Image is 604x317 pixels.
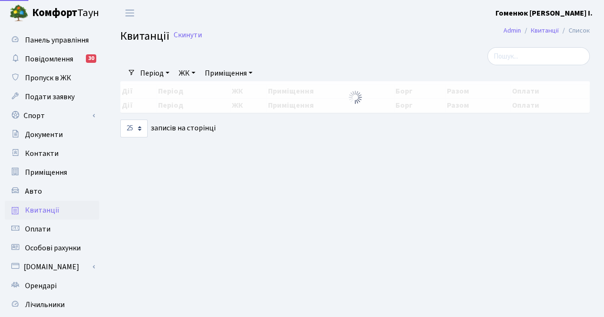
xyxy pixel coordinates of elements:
[25,35,89,45] span: Панель управління
[32,5,99,21] span: Таун
[503,26,521,35] a: Admin
[5,87,99,106] a: Подати заявку
[5,144,99,163] a: Контакти
[136,65,173,81] a: Період
[25,224,50,234] span: Оплати
[32,5,77,20] b: Комфорт
[531,26,559,35] a: Квитанції
[5,182,99,201] a: Авто
[5,163,99,182] a: Приміщення
[489,21,604,41] nav: breadcrumb
[5,257,99,276] a: [DOMAIN_NAME]
[25,92,75,102] span: Подати заявку
[25,129,63,140] span: Документи
[495,8,593,18] b: Гоменюк [PERSON_NAME] І.
[25,281,57,291] span: Орендарі
[5,69,99,87] a: Пропуск в ЖК
[5,295,99,314] a: Лічильники
[348,90,363,105] img: Обробка...
[25,300,65,310] span: Лічильники
[5,125,99,144] a: Документи
[120,28,169,44] span: Квитанції
[25,148,59,159] span: Контакти
[25,167,67,178] span: Приміщення
[5,201,99,220] a: Квитанції
[174,31,202,40] a: Скинути
[487,47,590,65] input: Пошук...
[5,50,99,69] a: Повідомлення30
[495,8,593,19] a: Гоменюк [PERSON_NAME] І.
[120,120,148,137] select: записів на сторінці
[86,54,96,63] div: 30
[175,65,199,81] a: ЖК
[5,106,99,125] a: Спорт
[5,239,99,257] a: Особові рахунки
[25,54,73,64] span: Повідомлення
[25,243,81,253] span: Особові рахунки
[120,120,216,137] label: записів на сторінці
[25,73,71,83] span: Пропуск в ЖК
[5,276,99,295] a: Орендарі
[559,26,590,36] li: Список
[118,5,142,21] button: Переключити навігацію
[201,65,256,81] a: Приміщення
[5,220,99,239] a: Оплати
[5,31,99,50] a: Панель управління
[9,4,28,23] img: logo.png
[25,186,42,197] span: Авто
[25,205,59,215] span: Квитанції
